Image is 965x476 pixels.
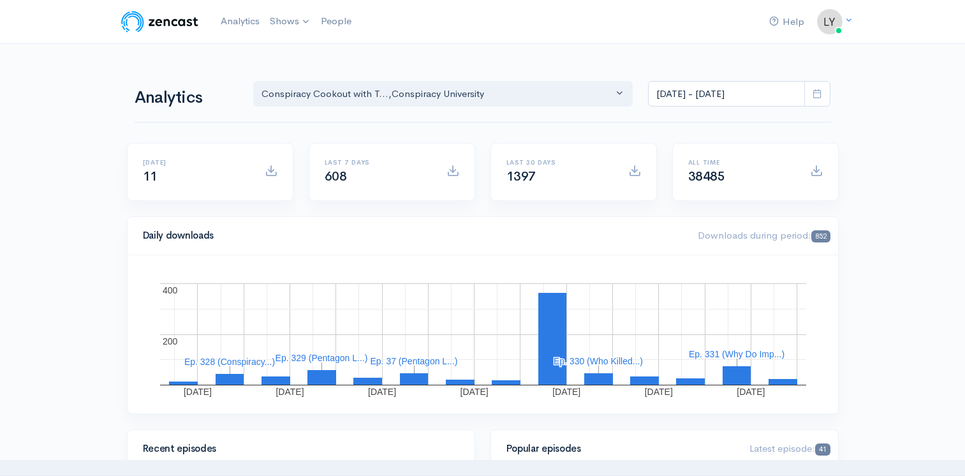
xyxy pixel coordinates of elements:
[648,81,805,107] input: analytics date range selector
[135,89,238,107] h1: Analytics
[460,387,488,397] text: [DATE]
[698,229,830,241] span: Downloads during period:
[506,159,613,166] h6: Last 30 days
[253,81,633,107] button: Conspiracy Cookout with T..., Conspiracy University
[922,433,952,463] iframe: gist-messenger-bubble-iframe
[688,168,725,184] span: 38485
[506,443,735,454] h4: Popular episodes
[688,159,795,166] h6: All time
[316,8,357,35] a: People
[143,271,823,398] svg: A chart.
[817,9,843,34] img: ...
[184,357,274,367] text: Ep. 328 (Conspiracy...)
[749,442,830,454] span: Latest episode:
[183,387,211,397] text: [DATE]
[764,8,809,36] a: Help
[370,356,457,366] text: Ep. 37 (Pentagon L...)
[368,387,396,397] text: [DATE]
[275,353,367,363] text: Ep. 329 (Pentagon L...)
[737,387,765,397] text: [DATE]
[644,387,672,397] text: [DATE]
[143,443,452,454] h4: Recent episodes
[143,168,158,184] span: 11
[325,159,431,166] h6: Last 7 days
[216,8,265,35] a: Analytics
[811,230,830,242] span: 852
[163,336,178,346] text: 200
[552,387,580,397] text: [DATE]
[119,9,200,34] img: ZenCast Logo
[262,87,614,101] div: Conspiracy Cookout with T... , Conspiracy University
[815,443,830,456] span: 41
[265,8,316,36] a: Shows
[143,230,683,241] h4: Daily downloads
[276,387,304,397] text: [DATE]
[688,349,784,359] text: Ep. 331 (Why Do Imp...)
[143,159,249,166] h6: [DATE]
[553,356,642,366] text: Ep. 330 (Who Killed...)
[506,168,536,184] span: 1397
[163,285,178,295] text: 400
[325,168,347,184] span: 608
